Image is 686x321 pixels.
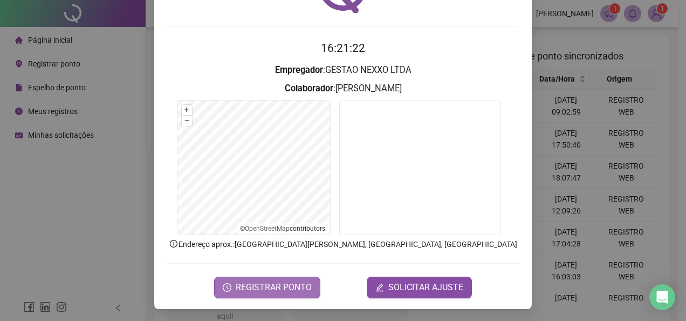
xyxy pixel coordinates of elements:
strong: Empregador [275,65,323,75]
button: REGISTRAR PONTO [214,277,320,298]
button: editSOLICITAR AJUSTE [367,277,472,298]
p: Endereço aprox. : [GEOGRAPHIC_DATA][PERSON_NAME], [GEOGRAPHIC_DATA], [GEOGRAPHIC_DATA] [167,238,519,250]
button: – [182,116,192,126]
li: © contributors. [240,225,327,232]
span: info-circle [169,239,179,249]
button: + [182,105,192,115]
h3: : [PERSON_NAME] [167,82,519,96]
time: 16:21:22 [321,42,365,55]
h3: : GESTAO NEXXO LTDA [167,63,519,77]
span: clock-circle [223,283,231,292]
span: REGISTRAR PONTO [236,281,312,294]
div: Open Intercom Messenger [649,284,675,310]
span: edit [375,283,384,292]
span: SOLICITAR AJUSTE [388,281,463,294]
a: OpenStreetMap [245,225,290,232]
strong: Colaborador [285,83,333,93]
